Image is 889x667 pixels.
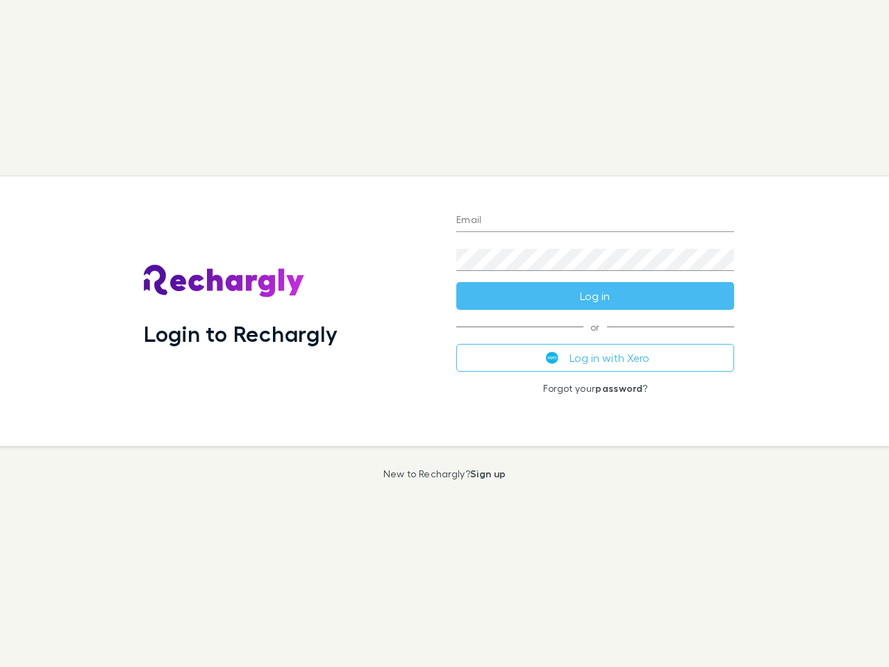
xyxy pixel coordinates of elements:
a: password [595,382,642,394]
a: Sign up [470,468,506,479]
p: Forgot your ? [456,383,734,394]
span: or [456,327,734,327]
img: Rechargly's Logo [144,265,305,298]
h1: Login to Rechargly [144,320,338,347]
button: Log in with Xero [456,344,734,372]
img: Xero's logo [546,352,558,364]
button: Log in [456,282,734,310]
p: New to Rechargly? [383,468,506,479]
